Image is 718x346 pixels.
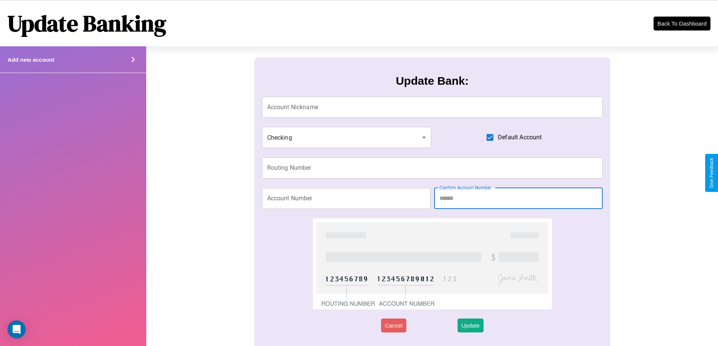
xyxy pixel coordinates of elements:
[396,75,468,87] h3: Update Bank:
[8,320,26,338] div: Open Intercom Messenger
[381,319,406,332] button: Cancel
[313,218,551,309] img: check
[709,158,714,188] div: Give Feedback
[439,184,491,191] label: Confirm Account Number
[8,8,166,39] h1: Update Banking
[262,127,432,148] div: Checking
[654,17,710,30] button: Back To Dashboard
[458,319,483,332] button: Update
[8,56,54,63] h4: Add new account
[498,133,542,142] span: Default Account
